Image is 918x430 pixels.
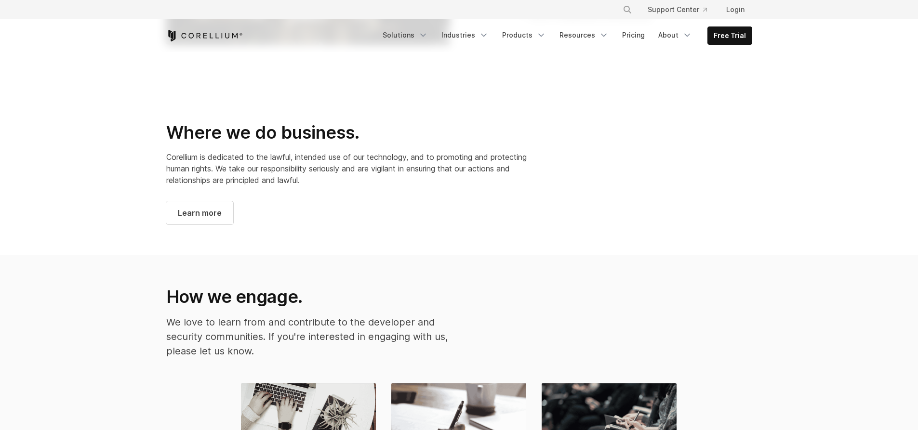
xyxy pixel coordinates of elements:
a: Solutions [377,26,434,44]
a: Corellium Home [166,30,243,41]
a: Free Trial [708,27,752,44]
button: Search [619,1,636,18]
a: Products [496,26,552,44]
a: Pricing [616,26,651,44]
a: About [652,26,698,44]
div: Navigation Menu [377,26,752,45]
p: We love to learn from and contribute to the developer and security communities. If you're interes... [166,315,450,358]
span: Learn more [178,207,222,219]
h2: How we engage. [166,286,450,307]
a: Learn more [166,201,233,224]
h2: Where we do business. [166,122,552,143]
span: Corellium is dedicated to the lawful, intended use of our technology, and to promoting and protec... [166,152,527,185]
a: Login [718,1,752,18]
div: Navigation Menu [611,1,752,18]
a: Support Center [640,1,715,18]
a: Industries [436,26,494,44]
a: Resources [554,26,614,44]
